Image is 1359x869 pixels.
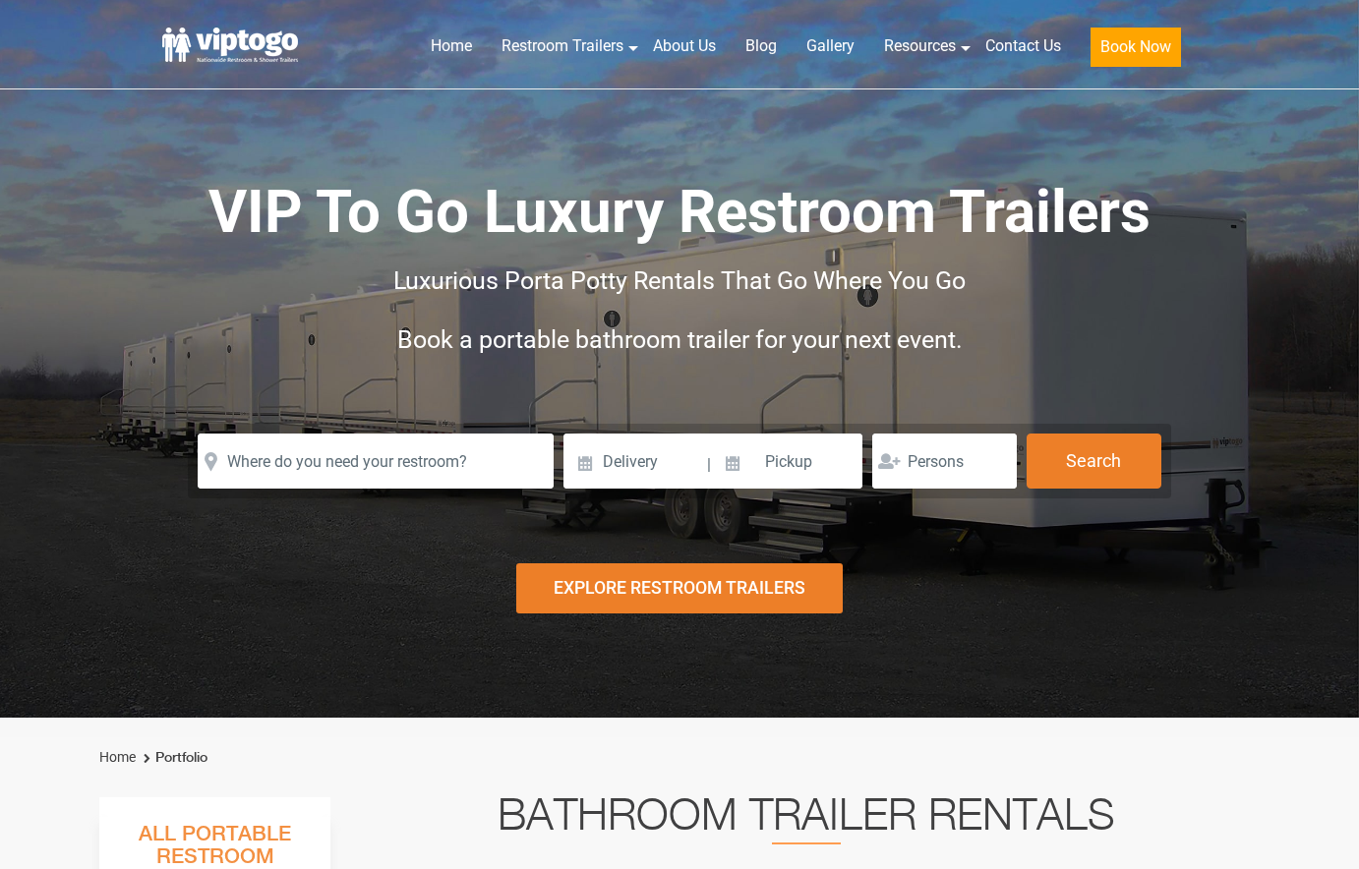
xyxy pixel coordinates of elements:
a: Blog [731,25,792,68]
li: Portfolio [139,746,207,770]
h2: Bathroom Trailer Rentals [357,797,1256,844]
button: Book Now [1091,28,1181,67]
span: Luxurious Porta Potty Rentals That Go Where You Go [393,266,966,295]
a: Home [99,749,136,765]
a: Contact Us [971,25,1076,68]
a: Home [416,25,487,68]
div: Explore Restroom Trailers [516,563,843,613]
input: Pickup [713,434,862,489]
a: Resources [869,25,971,68]
a: Book Now [1076,25,1196,79]
button: Search [1027,434,1161,489]
a: Gallery [792,25,869,68]
span: VIP To Go Luxury Restroom Trailers [208,177,1151,247]
input: Persons [872,434,1017,489]
a: About Us [638,25,731,68]
button: Live Chat [1280,790,1359,869]
input: Where do you need your restroom? [198,434,554,489]
span: Book a portable bathroom trailer for your next event. [397,325,963,354]
a: Restroom Trailers [487,25,638,68]
input: Delivery [563,434,704,489]
span: | [707,434,711,496]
